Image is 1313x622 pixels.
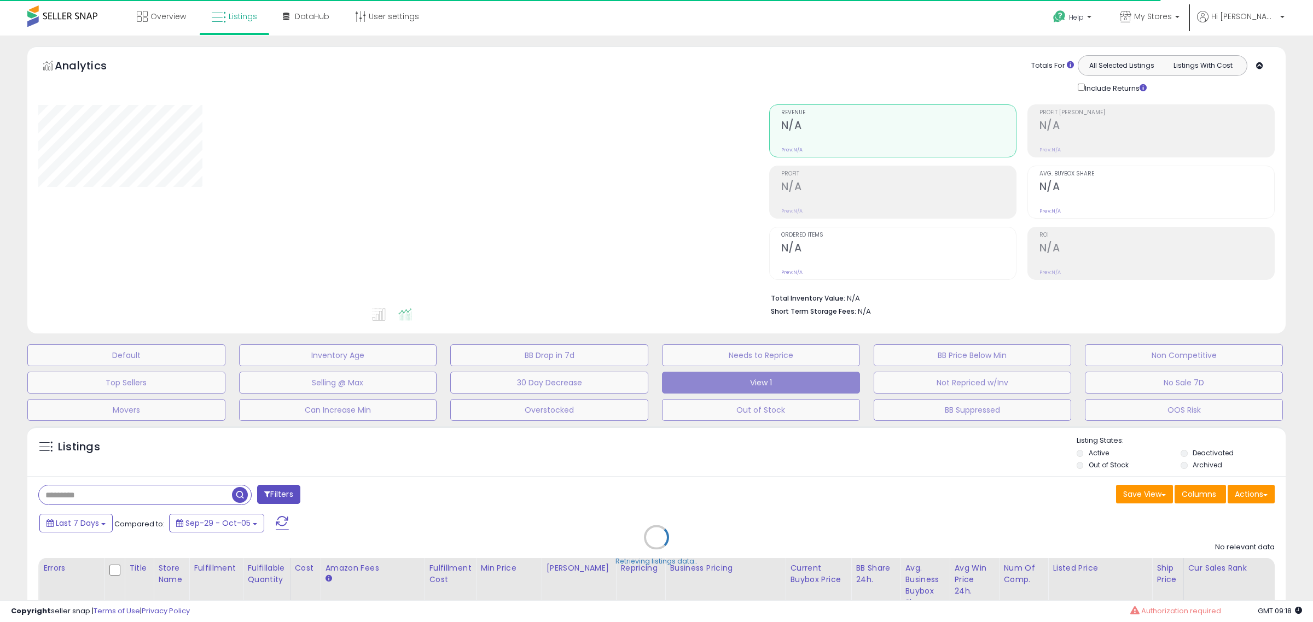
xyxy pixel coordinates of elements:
[771,291,1266,304] li: N/A
[781,119,1016,134] h2: N/A
[1039,180,1274,195] h2: N/A
[1197,11,1285,36] a: Hi [PERSON_NAME]
[150,11,186,22] span: Overview
[781,269,803,275] small: Prev: N/A
[11,606,190,617] div: seller snap | |
[239,372,437,394] button: Selling @ Max
[662,372,860,394] button: View 1
[1039,269,1061,275] small: Prev: N/A
[1069,13,1084,22] span: Help
[781,232,1016,238] span: Ordered Items
[450,372,648,394] button: 30 Day Decrease
[1044,2,1102,36] a: Help
[771,294,845,303] b: Total Inventory Value:
[1211,11,1277,22] span: Hi [PERSON_NAME]
[1085,399,1283,421] button: OOS Risk
[1085,372,1283,394] button: No Sale 7D
[1039,242,1274,256] h2: N/A
[1039,171,1274,177] span: Avg. Buybox Share
[662,344,860,366] button: Needs to Reprice
[1039,119,1274,134] h2: N/A
[858,306,871,316] span: N/A
[295,11,329,22] span: DataHub
[781,171,1016,177] span: Profit
[239,399,437,421] button: Can Increase Min
[1081,58,1163,73] button: All Selected Listings
[1039,110,1274,116] span: Profit [PERSON_NAME]
[27,344,225,366] button: Default
[874,399,1072,421] button: BB Suppressed
[771,307,856,316] b: Short Term Storage Fees:
[1053,10,1066,24] i: Get Help
[615,556,698,566] div: Retrieving listings data..
[781,110,1016,116] span: Revenue
[781,146,803,153] small: Prev: N/A
[874,344,1072,366] button: BB Price Below Min
[781,208,803,214] small: Prev: N/A
[874,372,1072,394] button: Not Repriced w/Inv
[1039,208,1061,214] small: Prev: N/A
[450,344,648,366] button: BB Drop in 7d
[1070,81,1160,93] div: Include Returns
[662,399,860,421] button: Out of Stock
[1085,344,1283,366] button: Non Competitive
[781,180,1016,195] h2: N/A
[27,399,225,421] button: Movers
[1039,146,1061,153] small: Prev: N/A
[27,372,225,394] button: Top Sellers
[1031,61,1074,71] div: Totals For
[450,399,648,421] button: Overstocked
[1039,232,1274,238] span: ROI
[55,58,128,76] h5: Analytics
[229,11,257,22] span: Listings
[781,242,1016,256] h2: N/A
[1162,58,1244,73] button: Listings With Cost
[1134,11,1172,22] span: My Stores
[11,606,51,616] strong: Copyright
[239,344,437,366] button: Inventory Age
